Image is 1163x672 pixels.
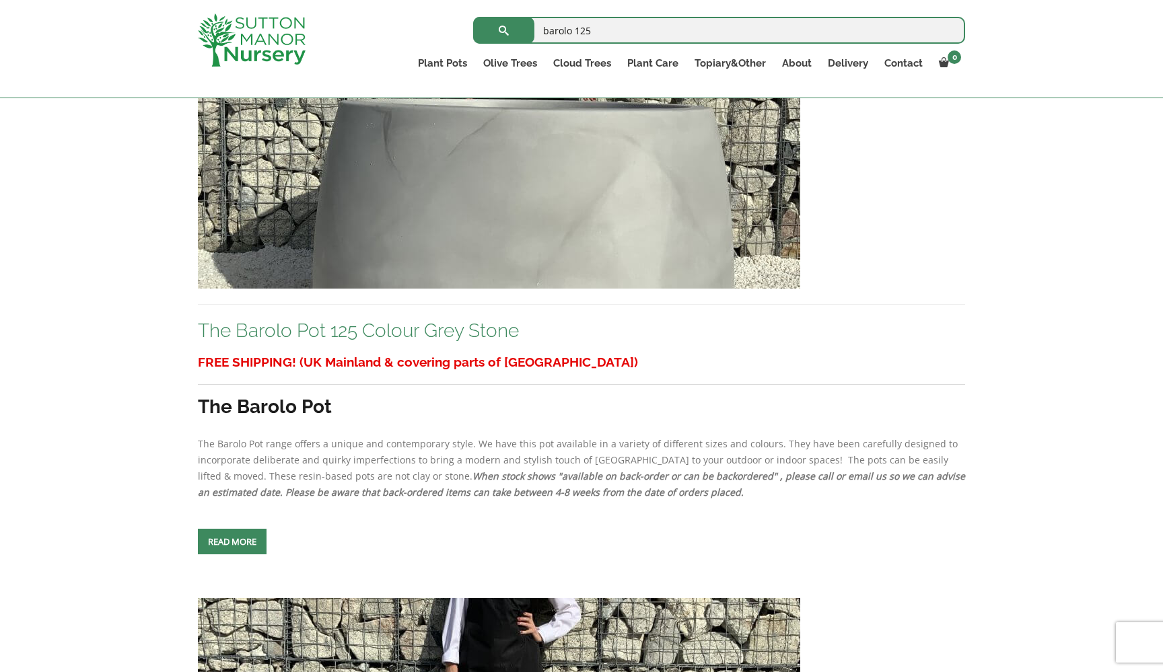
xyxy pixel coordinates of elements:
a: Contact [876,54,931,73]
a: The Barolo Pot 125 Colour Grey Stone [198,137,800,149]
a: Read more [198,529,267,554]
span: 0 [948,50,961,64]
a: Plant Care [619,54,686,73]
a: Cloud Trees [545,54,619,73]
a: Delivery [820,54,876,73]
a: The Barolo Pot 125 Colour Grey Stone [198,320,519,342]
div: The Barolo Pot range offers a unique and contemporary style. We have this pot available in a vari... [198,350,965,500]
em: When stock shows "available on back-order or can be backordered" , please call or email us so we ... [198,470,965,498]
a: About [774,54,820,73]
a: Topiary&Other [686,54,774,73]
h3: FREE SHIPPING! (UK Mainland & covering parts of [GEOGRAPHIC_DATA]) [198,350,965,375]
a: Plant Pots [410,54,475,73]
input: Search... [473,17,965,44]
img: logo [198,13,306,67]
a: 0 [931,54,965,73]
strong: The Barolo Pot [198,396,332,418]
a: Olive Trees [475,54,545,73]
